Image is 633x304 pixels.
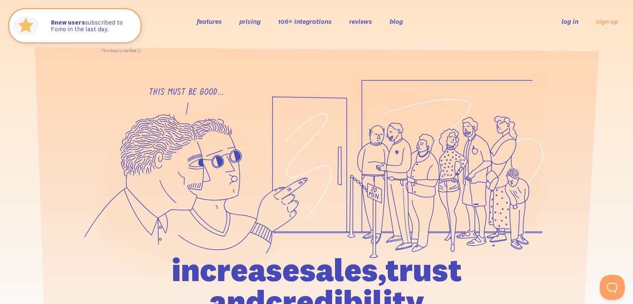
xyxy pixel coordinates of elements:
[197,17,222,25] a: features
[239,17,261,25] a: pricing
[390,17,403,25] a: blog
[51,18,85,26] strong: new users
[51,19,132,33] p: subscribed to Fomo in the last day.
[596,17,618,26] a: sign up
[561,17,578,25] a: log in
[278,17,332,25] a: 106+ integrations
[51,19,55,26] span: 8
[102,48,141,53] a: This data is verified ⓘ
[600,275,625,300] iframe: Help Scout Beacon - Open
[11,11,41,41] img: Fomo
[349,17,372,25] a: reviews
